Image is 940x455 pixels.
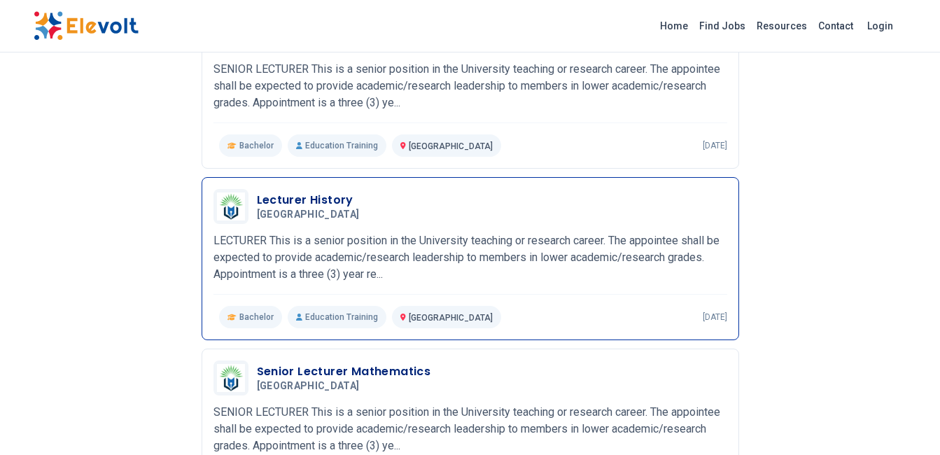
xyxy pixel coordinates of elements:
a: Resources [751,15,813,37]
a: Find Jobs [694,15,751,37]
span: [GEOGRAPHIC_DATA] [257,209,360,221]
p: Education Training [288,134,386,157]
p: SENIOR LECTURER This is a senior position in the University teaching or research career. The appo... [213,404,727,454]
h3: Lecturer History [257,192,365,209]
p: SENIOR LECTURER This is a senior position in the University teaching or research career. The appo... [213,61,727,111]
p: [DATE] [703,140,727,151]
a: Contact [813,15,859,37]
a: Home [654,15,694,37]
img: Umma University [217,192,245,220]
span: [GEOGRAPHIC_DATA] [409,313,493,323]
img: Umma University [217,364,245,392]
a: Login [859,12,902,40]
span: Bachelor [239,140,274,151]
span: [GEOGRAPHIC_DATA] [409,141,493,151]
img: Elevolt [34,11,139,41]
a: Umma UniversityLecturer History[GEOGRAPHIC_DATA]LECTURER This is a senior position in the Univers... [213,189,727,328]
p: [DATE] [703,311,727,323]
p: Education Training [288,306,386,328]
h3: Senior Lecturer Mathematics [257,363,431,380]
span: [GEOGRAPHIC_DATA] [257,380,360,393]
a: Umma UniversitySenior Lecturer Chemistry[GEOGRAPHIC_DATA]SENIOR LECTURER This is a senior positio... [213,17,727,157]
span: Bachelor [239,311,274,323]
iframe: Chat Widget [870,388,940,455]
p: LECTURER This is a senior position in the University teaching or research career. The appointee s... [213,232,727,283]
